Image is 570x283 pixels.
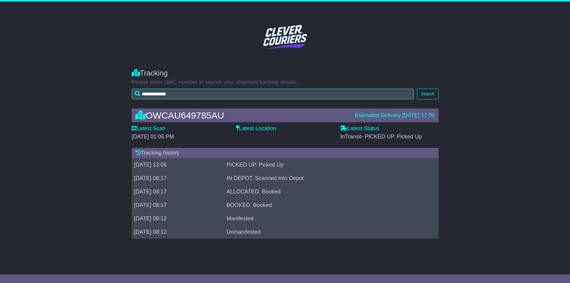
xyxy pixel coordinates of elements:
td: [DATE] 08:17 [132,185,224,199]
td: [DATE] 13:06 [132,158,224,172]
td: BOOKED. Booked [224,199,426,212]
span: [DATE] 01:06 PM [132,134,174,140]
td: Manifested [224,212,426,226]
div: OWCAU649785AU [132,110,352,120]
td: Unmanifested [224,226,426,239]
td: [DATE] 08:17 [132,199,224,212]
button: Search [417,89,438,99]
span: InTransit [340,134,422,140]
td: IN DEPOT. Scanned Into Depot [224,172,426,185]
label: Latest Location [236,125,276,132]
td: [DATE] 08:17 [132,172,224,185]
label: Latest Status [340,125,379,132]
label: Latest Scan [132,125,166,132]
div: Estimated Delivery [DATE] 17:00 [355,112,435,119]
td: [DATE] 08:12 [132,226,224,239]
div: Tracking history [132,148,439,158]
p: Please enter OWC number to search your shipment tracking details. [132,79,439,86]
td: ALLOCATED. Booked [224,185,426,199]
td: [DATE] 08:12 [132,212,224,226]
div: Tracking [132,69,439,78]
span: - PICKED UP. Picked Up [362,134,422,140]
img: Light [259,11,311,63]
td: PICKED UP. Picked Up [224,158,426,172]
